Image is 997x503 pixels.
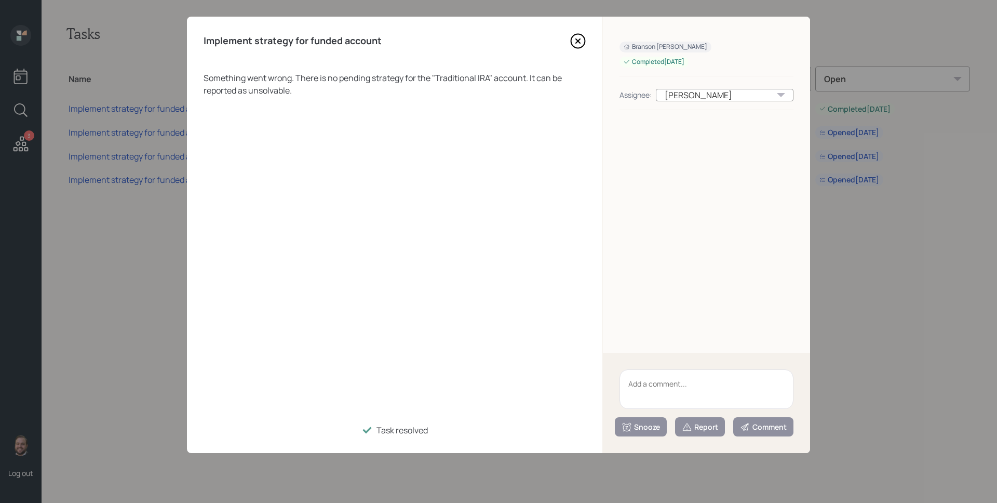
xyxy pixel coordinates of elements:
[622,422,660,432] div: Snooze
[675,417,725,436] button: Report
[682,422,718,432] div: Report
[624,43,707,51] div: Branson [PERSON_NAME]
[656,89,793,101] div: [PERSON_NAME]
[615,417,667,436] button: Snooze
[740,422,787,432] div: Comment
[624,58,684,67] div: Completed [DATE]
[733,417,793,436] button: Comment
[619,89,652,100] div: Assignee:
[204,72,586,97] div: Something went wrong. There is no pending strategy for the " Traditional IRA " account. It can be...
[376,424,428,436] div: Task resolved
[204,35,382,47] h4: Implement strategy for funded account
